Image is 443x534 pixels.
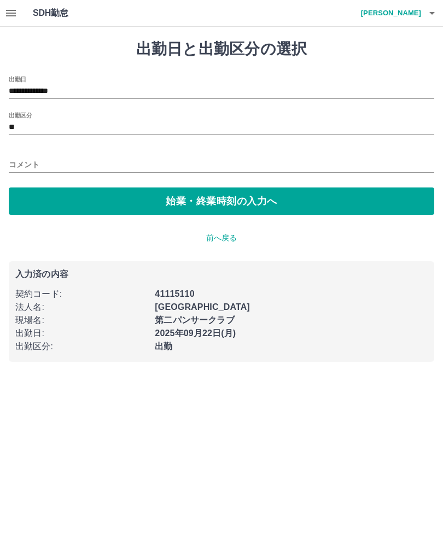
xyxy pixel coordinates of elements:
[155,342,172,351] b: 出勤
[15,327,148,340] p: 出勤日 :
[15,270,428,279] p: 入力済の内容
[9,111,32,119] label: 出勤区分
[15,314,148,327] p: 現場名 :
[155,315,234,325] b: 第二パンサークラブ
[9,40,434,58] h1: 出勤日と出勤区分の選択
[155,289,194,298] b: 41115110
[9,75,26,83] label: 出勤日
[15,287,148,301] p: 契約コード :
[155,302,250,312] b: [GEOGRAPHIC_DATA]
[15,340,148,353] p: 出勤区分 :
[15,301,148,314] p: 法人名 :
[9,232,434,244] p: 前へ戻る
[9,187,434,215] button: 始業・終業時刻の入力へ
[155,328,236,338] b: 2025年09月22日(月)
